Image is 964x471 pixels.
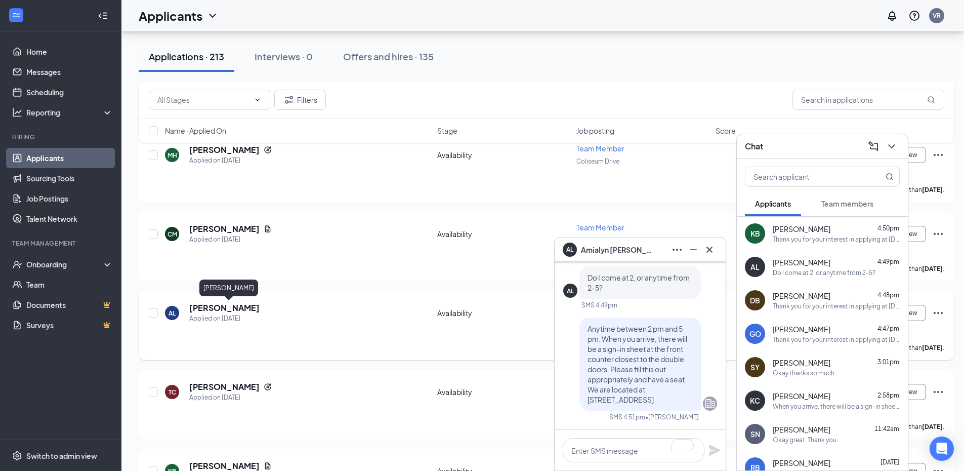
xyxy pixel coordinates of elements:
a: Scheduling [26,82,113,102]
h5: [PERSON_NAME] [189,381,260,392]
span: 4:47pm [877,325,899,332]
svg: Ellipses [932,307,944,319]
div: Applications · 213 [149,50,224,63]
h3: Chat [745,141,763,152]
div: AL [750,262,760,272]
span: Team members [821,199,873,208]
a: Applicants [26,148,113,168]
div: SN [750,429,760,439]
span: 4:48pm [877,291,899,299]
input: Search in applications [792,90,944,110]
span: [PERSON_NAME] [773,257,830,267]
svg: MagnifyingGlass [886,173,894,181]
span: [PERSON_NAME] [773,358,830,368]
div: GO [749,329,761,339]
div: AL [567,287,574,295]
div: [PERSON_NAME] [199,280,258,296]
div: Offers and hires · 135 [343,50,434,63]
div: Onboarding [26,259,104,269]
svg: Collapse [98,11,108,21]
button: Cross [701,242,718,258]
div: When you arrive, there will be a sign-in sheet at the front counter closest to the double doors. ... [773,402,900,411]
div: Open Intercom Messenger [930,437,954,461]
svg: Settings [12,451,22,461]
svg: Ellipses [932,149,944,161]
a: Sourcing Tools [26,168,113,188]
svg: MagnifyingGlass [927,96,935,104]
svg: Cross [703,244,716,256]
svg: Reapply [264,383,272,391]
b: [DATE] [922,265,943,272]
span: 2:58pm [877,391,899,399]
a: DocumentsCrown [26,295,113,315]
span: [PERSON_NAME] [773,224,830,234]
span: Job posting [576,126,614,136]
svg: Notifications [886,10,898,22]
div: Thank you for your interest in applying at [DEMOGRAPHIC_DATA]-Fil-A Coliseum Drive! We would like... [773,302,900,310]
svg: Ellipses [932,228,944,240]
a: Home [26,42,113,62]
b: [DATE] [922,423,943,430]
span: [PERSON_NAME] [773,458,830,468]
svg: Company [704,398,716,410]
svg: ChevronDown [886,140,898,152]
b: [DATE] [922,344,943,351]
div: Okay thanks so much. [773,369,836,377]
span: [PERSON_NAME] [773,391,830,401]
svg: Analysis [12,107,22,117]
div: Thank you for your interest in applying at [DEMOGRAPHIC_DATA]-Fil-A Coliseum Drive! We would like... [773,235,900,244]
div: KC [750,396,760,406]
b: [DATE] [922,186,943,193]
input: Search applicant [745,167,865,186]
svg: Ellipses [932,386,944,398]
div: Thank you for your interest in applying at [DEMOGRAPHIC_DATA]-Fil-A Coliseum Drive! We would like... [773,335,900,344]
span: [PERSON_NAME] [773,424,830,435]
a: Messages [26,62,113,82]
button: ComposeMessage [865,138,882,154]
div: DB [750,295,760,305]
svg: QuestionInfo [908,10,920,22]
div: Hiring [12,133,111,141]
span: [DATE] [881,458,899,466]
a: Talent Network [26,209,113,229]
svg: WorkstreamLogo [11,10,21,20]
div: KB [750,228,760,239]
svg: ChevronDown [254,96,262,104]
span: • [PERSON_NAME] [645,413,699,421]
svg: Plane [708,444,721,456]
a: SurveysCrown [26,315,113,335]
input: All Stages [157,94,249,105]
svg: Minimize [687,244,699,256]
button: Filter Filters [274,90,326,110]
button: ChevronDown [884,138,900,154]
button: Ellipses [669,242,685,258]
span: Do I come at 2, or anytime from 2-5? [588,273,690,292]
div: Availability [437,387,570,397]
svg: Document [264,462,272,470]
div: Applied on [DATE] [189,234,272,245]
div: SMS 4:49pm [581,301,617,309]
span: Team Member [576,223,624,232]
h1: Applicants [139,7,202,24]
div: AL [169,309,176,318]
span: 11:42am [874,425,899,433]
span: [PERSON_NAME] [773,291,830,301]
div: Applied on [DATE] [189,392,272,403]
h5: [PERSON_NAME] [189,302,260,313]
div: Reporting [26,107,113,117]
h5: [PERSON_NAME] [189,223,260,234]
div: Availability [437,150,570,160]
div: Applied on [DATE] [189,155,272,166]
svg: Ellipses [671,244,683,256]
svg: Document [264,225,272,233]
svg: UserCheck [12,259,22,269]
span: 3:01pm [877,358,899,366]
div: SMS 4:51pm [609,413,645,421]
button: Minimize [685,242,701,258]
div: Interviews · 0 [255,50,313,63]
div: Team Management [12,239,111,248]
svg: Filter [283,94,295,106]
div: Okay great. Thank you. [773,436,838,444]
span: Coliseum Drive [576,237,619,244]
